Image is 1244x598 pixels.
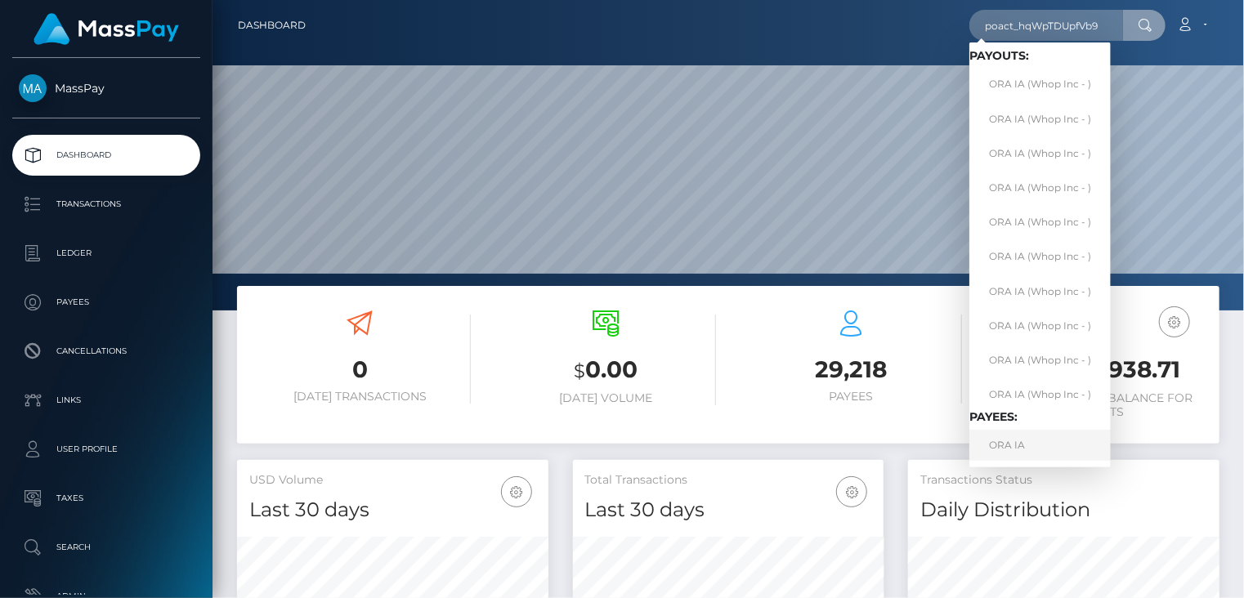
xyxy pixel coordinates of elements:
[920,472,1207,489] h5: Transactions Status
[19,74,47,102] img: MassPay
[969,172,1111,203] a: ORA IA (Whop Inc - )
[495,354,717,387] h3: 0.00
[969,49,1111,63] h6: Payouts:
[969,138,1111,168] a: ORA IA (Whop Inc - )
[12,429,200,470] a: User Profile
[12,331,200,372] a: Cancellations
[12,282,200,323] a: Payees
[19,535,194,560] p: Search
[969,310,1111,341] a: ORA IA (Whop Inc - )
[585,496,872,524] h4: Last 30 days
[238,8,306,42] a: Dashboard
[574,359,585,382] small: $
[969,410,1111,424] h6: Payees:
[249,496,536,524] h4: Last 30 days
[19,192,194,216] p: Transactions
[969,104,1111,134] a: ORA IA (Whop Inc - )
[920,496,1207,524] h4: Daily Distribution
[19,143,194,167] p: Dashboard
[12,478,200,519] a: Taxes
[12,135,200,176] a: Dashboard
[969,276,1111,306] a: ORA IA (Whop Inc - )
[19,290,194,315] p: Payees
[741,390,962,404] h6: Payees
[12,81,200,96] span: MassPay
[969,379,1111,409] a: ORA IA (Whop Inc - )
[495,391,717,405] h6: [DATE] Volume
[969,208,1111,238] a: ORA IA (Whop Inc - )
[19,339,194,364] p: Cancellations
[12,184,200,225] a: Transactions
[969,69,1111,100] a: ORA IA (Whop Inc - )
[19,241,194,266] p: Ledger
[969,430,1111,460] a: ORA IA
[34,13,179,45] img: MassPay Logo
[969,10,1123,41] input: Search...
[12,527,200,568] a: Search
[969,242,1111,272] a: ORA IA (Whop Inc - )
[585,472,872,489] h5: Total Transactions
[19,388,194,413] p: Links
[741,354,962,386] h3: 29,218
[12,233,200,274] a: Ledger
[249,472,536,489] h5: USD Volume
[19,486,194,511] p: Taxes
[969,345,1111,375] a: ORA IA (Whop Inc - )
[19,437,194,462] p: User Profile
[249,390,471,404] h6: [DATE] Transactions
[249,354,471,386] h3: 0
[12,380,200,421] a: Links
